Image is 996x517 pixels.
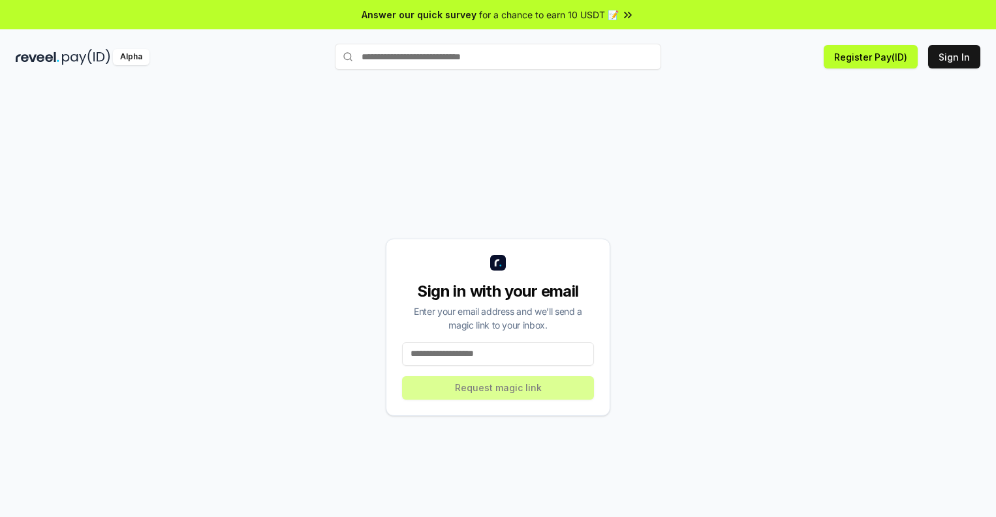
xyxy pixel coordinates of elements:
div: Alpha [113,49,149,65]
span: Answer our quick survey [362,8,476,22]
img: pay_id [62,49,110,65]
div: Sign in with your email [402,281,594,302]
button: Register Pay(ID) [824,45,918,68]
img: logo_small [490,255,506,271]
img: reveel_dark [16,49,59,65]
button: Sign In [928,45,980,68]
div: Enter your email address and we’ll send a magic link to your inbox. [402,304,594,332]
span: for a chance to earn 10 USDT 📝 [479,8,619,22]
